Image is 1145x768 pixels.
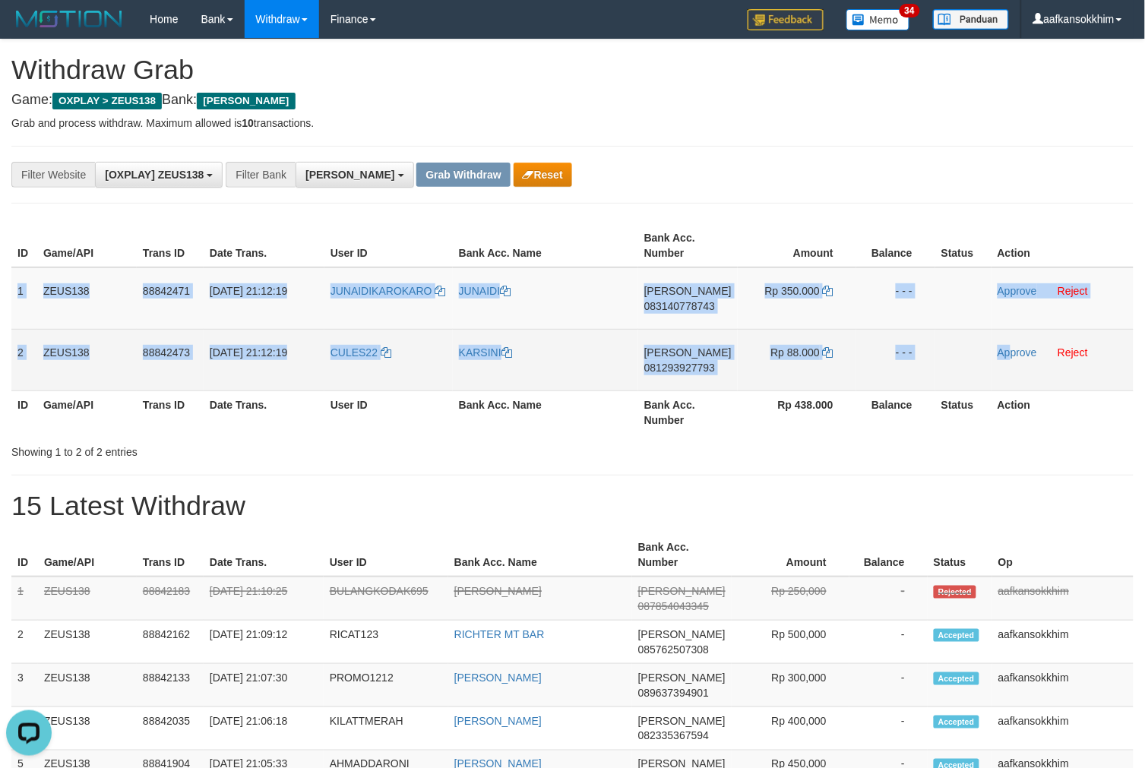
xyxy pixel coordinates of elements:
[305,169,394,181] span: [PERSON_NAME]
[204,533,324,577] th: Date Trans.
[11,267,37,330] td: 1
[823,285,833,297] a: Copy 350000 to clipboard
[137,707,204,751] td: 88842035
[105,169,204,181] span: [OXPLAY] ZEUS138
[638,585,726,597] span: [PERSON_NAME]
[331,285,446,297] a: JUNAIDIKAROKARO
[935,390,992,434] th: Status
[934,629,979,642] span: Accepted
[992,707,1134,751] td: aafkansokkhim
[644,285,732,297] span: [PERSON_NAME]
[38,577,137,621] td: ZEUS138
[738,224,856,267] th: Amount
[210,346,287,359] span: [DATE] 21:12:19
[856,224,935,267] th: Balance
[11,93,1134,108] h4: Game: Bank:
[1058,285,1088,297] a: Reject
[738,390,856,434] th: Rp 438.000
[242,117,254,129] strong: 10
[11,329,37,390] td: 2
[204,224,324,267] th: Date Trans.
[204,707,324,751] td: [DATE] 21:06:18
[732,577,849,621] td: Rp 250,000
[204,621,324,664] td: [DATE] 21:09:12
[900,4,920,17] span: 34
[638,600,709,612] span: Copy 087854043345 to clipboard
[52,93,162,109] span: OXPLAY > ZEUS138
[732,621,849,664] td: Rp 500,000
[210,285,287,297] span: [DATE] 21:12:19
[849,664,928,707] td: -
[37,267,137,330] td: ZEUS138
[992,664,1134,707] td: aafkansokkhim
[204,664,324,707] td: [DATE] 21:07:30
[137,390,204,434] th: Trans ID
[226,162,296,188] div: Filter Bank
[644,300,715,312] span: Copy 083140778743 to clipboard
[453,224,638,267] th: Bank Acc. Name
[454,628,545,640] a: RICHTER MT BAR
[331,346,391,359] a: CULES22
[992,224,1134,267] th: Action
[324,224,453,267] th: User ID
[770,346,820,359] span: Rp 88.000
[732,664,849,707] td: Rp 300,000
[992,533,1134,577] th: Op
[38,533,137,577] th: Game/API
[324,707,448,751] td: KILATTMERAH
[638,390,738,434] th: Bank Acc. Number
[928,533,992,577] th: Status
[514,163,572,187] button: Reset
[95,162,223,188] button: [OXPLAY] ZEUS138
[11,438,466,460] div: Showing 1 to 2 of 2 entries
[324,621,448,664] td: RICAT123
[454,585,542,597] a: [PERSON_NAME]
[638,224,738,267] th: Bank Acc. Number
[448,533,632,577] th: Bank Acc. Name
[849,707,928,751] td: -
[849,621,928,664] td: -
[137,664,204,707] td: 88842133
[748,9,824,30] img: Feedback.jpg
[992,577,1134,621] td: aafkansokkhim
[204,390,324,434] th: Date Trans.
[324,533,448,577] th: User ID
[137,224,204,267] th: Trans ID
[765,285,820,297] span: Rp 350.000
[11,621,38,664] td: 2
[197,93,295,109] span: [PERSON_NAME]
[331,285,432,297] span: JUNAIDIKAROKARO
[11,115,1134,131] p: Grab and process withdraw. Maximum allowed is transactions.
[992,390,1134,434] th: Action
[11,8,127,30] img: MOTION_logo.png
[331,346,378,359] span: CULES22
[638,643,709,656] span: Copy 085762507308 to clipboard
[137,533,204,577] th: Trans ID
[11,533,38,577] th: ID
[638,730,709,742] span: Copy 082335367594 to clipboard
[856,267,935,330] td: - - -
[453,390,638,434] th: Bank Acc. Name
[37,329,137,390] td: ZEUS138
[992,621,1134,664] td: aafkansokkhim
[416,163,510,187] button: Grab Withdraw
[933,9,1009,30] img: panduan.png
[856,329,935,390] td: - - -
[935,224,992,267] th: Status
[296,162,413,188] button: [PERSON_NAME]
[934,586,976,599] span: Rejected
[934,716,979,728] span: Accepted
[37,224,137,267] th: Game/API
[38,707,137,751] td: ZEUS138
[137,621,204,664] td: 88842162
[454,715,542,727] a: [PERSON_NAME]
[11,577,38,621] td: 1
[37,390,137,434] th: Game/API
[11,664,38,707] td: 3
[638,715,726,727] span: [PERSON_NAME]
[459,285,511,297] a: JUNAIDI
[38,621,137,664] td: ZEUS138
[638,687,709,699] span: Copy 089637394901 to clipboard
[644,346,732,359] span: [PERSON_NAME]
[454,672,542,684] a: [PERSON_NAME]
